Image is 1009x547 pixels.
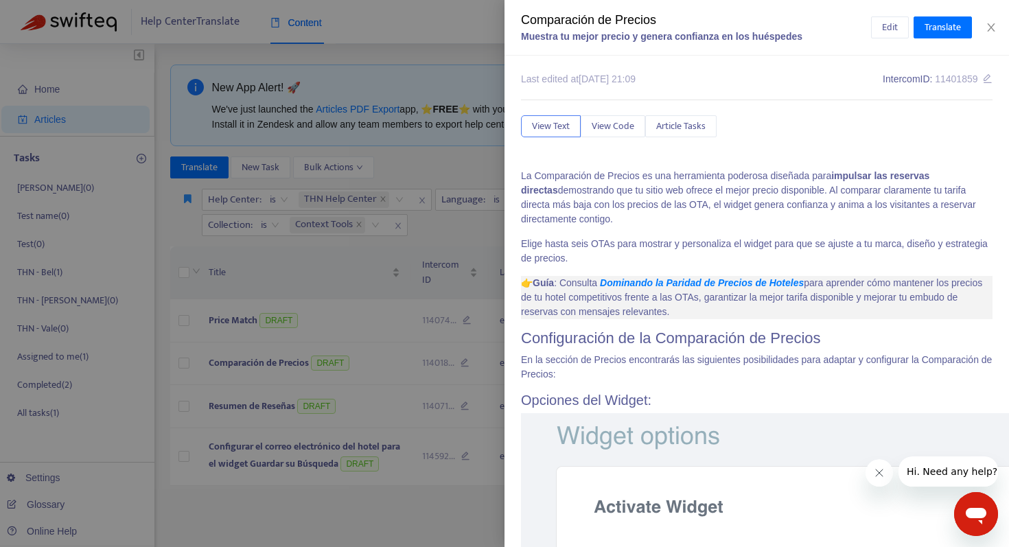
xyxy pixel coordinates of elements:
span: close [986,22,997,33]
b: Guía [533,277,554,288]
div: Comparación de Precios [521,11,871,30]
h1: Configuración de la Comparación de Precios [521,329,993,347]
h2: Opciones del Widget: [521,392,993,408]
span: 11401859 [935,73,977,84]
span: Article Tasks [656,119,706,134]
div: Muestra tu mejor precio y genera confianza en los huéspedes [521,30,871,44]
p: La Comparación de Precios es una herramienta poderosa diseñada para demostrando que tu sitio web ... [521,169,993,226]
button: Article Tasks [645,115,717,137]
iframe: Button to launch messaging window [954,492,998,536]
span: View Text [532,119,570,134]
p: Elige hasta seis OTAs para mostrar y personaliza el widget para que se ajuste a tu marca, diseño ... [521,237,993,266]
iframe: Message from company [898,456,998,487]
button: Edit [871,16,909,38]
iframe: Close message [866,459,893,487]
button: View Text [521,115,581,137]
a: Dominando la Paridad de Precios de Hoteles [600,277,804,288]
span: Edit [882,20,898,35]
button: Translate [914,16,972,38]
p: 👉 : Consulta para aprender cómo mantener los precios de tu hotel competitivos frente a las OTAs, ... [521,276,993,319]
p: En la sección de Precios encontrarás las siguientes posibilidades para adaptar y configurar la Co... [521,353,993,382]
button: View Code [581,115,645,137]
span: Translate [925,20,961,35]
div: Intercom ID: [883,72,993,86]
button: Close [982,21,1001,34]
span: View Code [592,119,634,134]
div: Last edited at [DATE] 21:09 [521,72,636,86]
b: impulsar las reservas directas [521,170,929,196]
